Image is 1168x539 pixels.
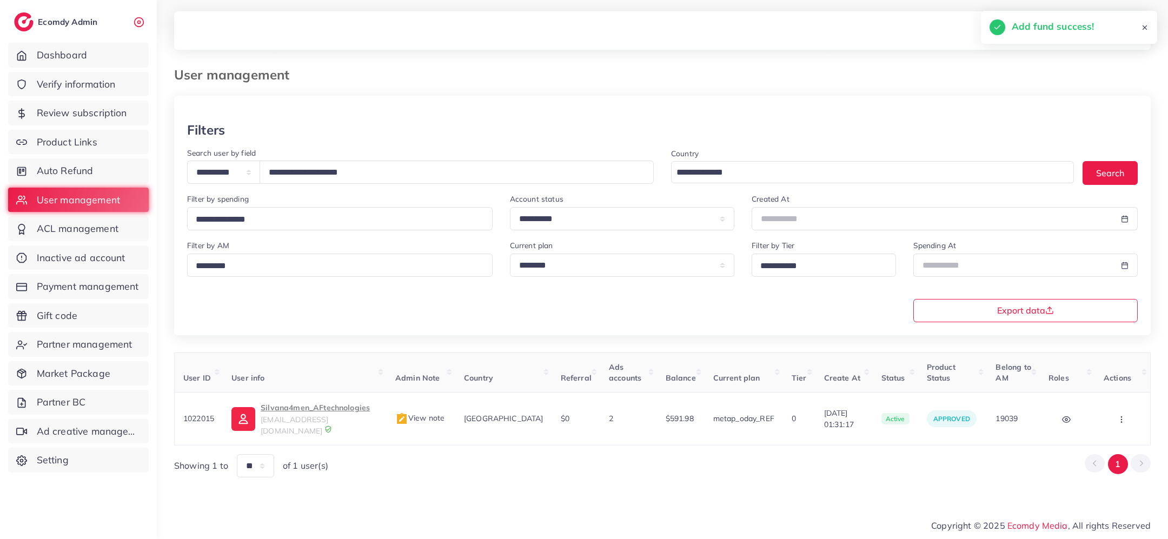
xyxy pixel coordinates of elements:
a: Silvana4men_AFtechnologies[EMAIL_ADDRESS][DOMAIN_NAME] [231,401,378,436]
div: Search for option [187,254,493,277]
span: [DATE] 01:31:17 [824,408,864,430]
span: metap_oday_REF [713,414,774,423]
span: Gift code [37,309,77,323]
a: Setting [8,448,149,473]
a: Review subscription [8,101,149,125]
a: Ad creative management [8,419,149,444]
a: Dashboard [8,43,149,68]
span: 2 [609,414,613,423]
div: Search for option [671,161,1074,183]
span: Referral [561,373,592,383]
span: Partner management [37,337,132,351]
span: [GEOGRAPHIC_DATA] [464,414,543,423]
span: Partner BC [37,395,86,409]
input: Search for option [192,258,479,275]
a: Payment management [8,274,149,299]
a: Partner BC [8,390,149,415]
span: Actions [1104,373,1131,383]
span: User management [37,193,120,207]
span: Showing 1 to [174,460,228,472]
a: Market Package [8,361,149,386]
input: Search for option [673,164,1060,181]
label: Filter by AM [187,240,229,251]
span: Roles [1048,373,1069,383]
span: Verify information [37,77,116,91]
span: Inactive ad account [37,251,125,265]
span: active [881,413,910,425]
label: Country [671,148,699,159]
span: Setting [37,453,69,467]
span: Market Package [37,367,110,381]
a: Verify information [8,72,149,97]
span: Auto Refund [37,164,94,178]
span: Belong to AM [996,362,1031,383]
span: Current plan [713,373,760,383]
span: [EMAIL_ADDRESS][DOMAIN_NAME] [261,415,328,435]
span: Create At [824,373,860,383]
a: Product Links [8,130,149,155]
label: Filter by spending [187,194,249,204]
span: Admin Note [395,373,440,383]
span: Product Links [37,135,97,149]
button: Go to page 1 [1108,454,1128,474]
span: Ads accounts [609,362,641,383]
span: User ID [183,373,211,383]
img: admin_note.cdd0b510.svg [395,412,408,425]
input: Search for option [756,258,881,275]
span: Country [464,373,493,383]
span: Ad creative management [37,424,141,438]
a: Auto Refund [8,158,149,183]
label: Account status [510,194,563,204]
label: Filter by Tier [752,240,794,251]
h5: Add fund success! [1012,19,1094,34]
span: approved [933,415,970,423]
a: Gift code [8,303,149,328]
span: 19039 [996,414,1018,423]
label: Current plan [510,240,553,251]
span: Review subscription [37,106,127,120]
span: $0 [561,414,569,423]
span: ACL management [37,222,118,236]
a: Inactive ad account [8,245,149,270]
span: Product Status [927,362,955,383]
h3: Filters [187,122,225,138]
button: Export data [913,299,1138,322]
span: Payment management [37,280,139,294]
span: Dashboard [37,48,87,62]
span: User info [231,373,264,383]
a: Partner management [8,332,149,357]
h2: Ecomdy Admin [38,17,100,27]
label: Spending At [913,240,957,251]
span: of 1 user(s) [283,460,328,472]
input: Search for option [192,211,479,228]
span: Copyright © 2025 [931,519,1151,532]
a: User management [8,188,149,212]
a: ACL management [8,216,149,241]
span: 1022015 [183,414,214,423]
p: Silvana4men_AFtechnologies [261,401,378,414]
div: Search for option [752,254,895,277]
h3: User management [174,67,298,83]
span: 0 [792,414,796,423]
img: logo [14,12,34,31]
span: View note [395,413,444,423]
span: Status [881,373,905,383]
div: Search for option [187,207,493,230]
span: , All rights Reserved [1068,519,1151,532]
span: $591.98 [666,414,694,423]
img: 9CAL8B2pu8EFxCJHYAAAAldEVYdGRhdGU6Y3JlYXRlADIwMjItMTItMDlUMDQ6NTg6MzkrMDA6MDBXSlgLAAAAJXRFWHRkYXR... [324,425,332,433]
a: Ecomdy Media [1007,520,1068,531]
button: Search [1083,161,1138,184]
span: Export data [997,306,1054,315]
img: ic-user-info.36bf1079.svg [231,407,255,431]
span: Balance [666,373,696,383]
label: Created At [752,194,789,204]
a: logoEcomdy Admin [14,12,100,31]
span: Tier [792,373,807,383]
ul: Pagination [1085,454,1151,474]
label: Search user by field [187,148,256,158]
